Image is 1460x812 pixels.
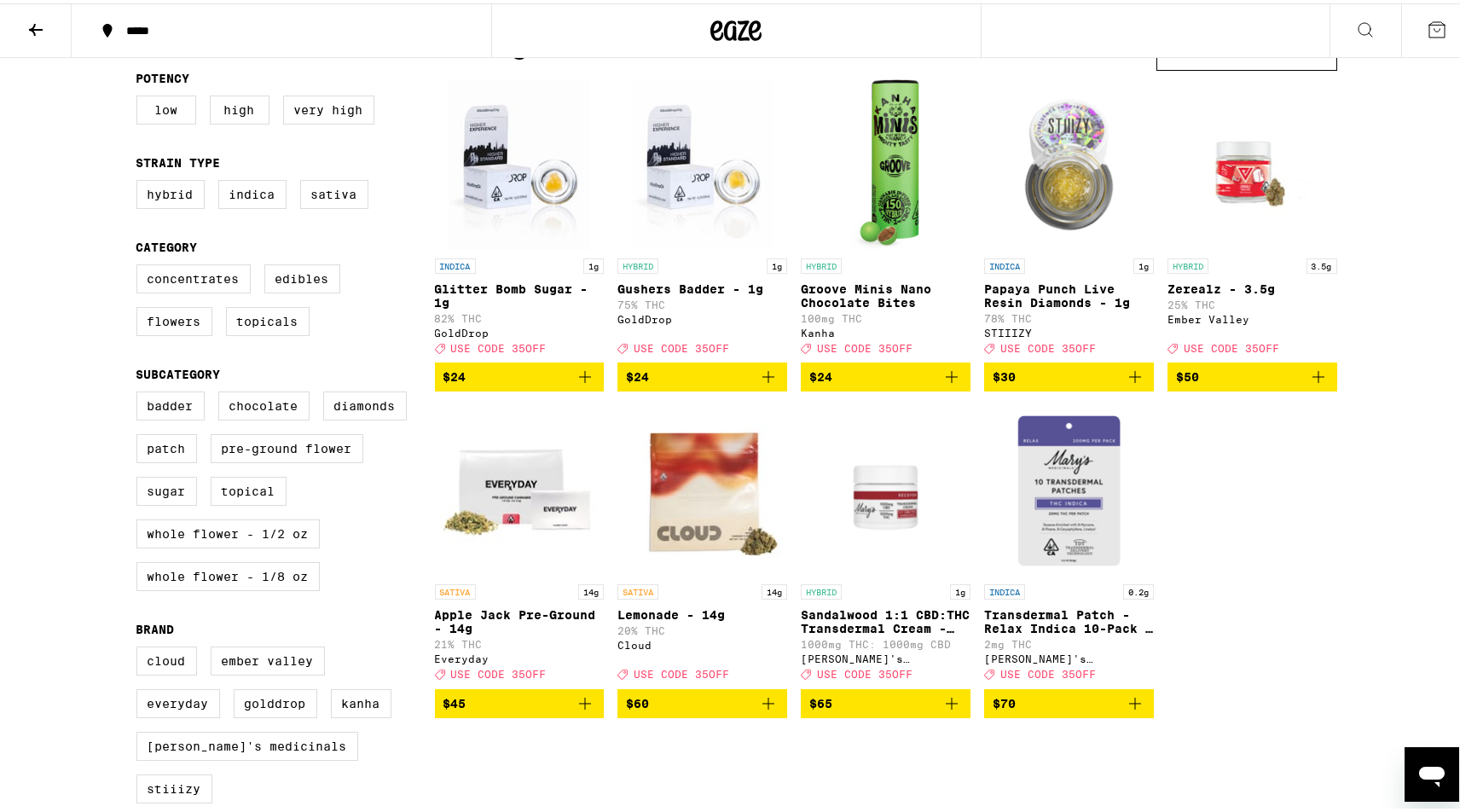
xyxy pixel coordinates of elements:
label: Topical [211,473,287,502]
p: SATIVA [617,581,658,596]
div: STIIIZY [984,324,1154,335]
img: Ember Valley - Zerealz - 3.5g [1167,76,1337,246]
label: Sativa [300,177,368,206]
div: Cloud [617,636,787,647]
button: Add to bag [435,359,605,388]
legend: Potency [136,68,190,82]
span: USE CODE 35OFF [634,339,729,351]
p: 1000mg THC: 1000mg CBD [801,635,970,647]
span: USE CODE 35OFF [1184,339,1279,351]
label: Everyday [136,686,220,715]
p: 75% THC [617,296,787,307]
label: STIIIZY [136,771,212,800]
a: Open page for Papaya Punch Live Resin Diamonds - 1g from STIIIZY [984,76,1154,359]
p: 100mg THC [801,310,970,321]
button: Add to bag [617,359,787,388]
legend: Category [136,237,198,251]
p: HYBRID [801,581,842,596]
label: Hybrid [136,177,205,206]
button: Add to bag [984,686,1154,715]
a: Open page for Lemonade - 14g from Cloud [617,402,787,685]
p: Sandalwood 1:1 CBD:THC Transdermal Cream - 1000mg [801,605,970,632]
img: STIIIZY - Papaya Punch Live Resin Diamonds - 1g [984,76,1154,246]
label: Topicals [226,304,310,333]
legend: Subcategory [136,364,221,378]
p: Papaya Punch Live Resin Diamonds - 1g [984,279,1154,306]
span: $24 [626,367,649,380]
a: Open page for Glitter Bomb Sugar - 1g from GoldDrop [435,76,605,359]
span: $70 [993,693,1016,707]
img: GoldDrop - Gushers Badder - 1g [632,76,773,246]
label: Indica [218,177,287,206]
img: Cloud - Lemonade - 14g [617,402,787,572]
p: HYBRID [801,255,842,270]
span: USE CODE 35OFF [451,666,547,677]
label: Whole Flower - 1/8 oz [136,559,320,588]
span: $24 [443,367,466,380]
p: Zerealz - 3.5g [1167,279,1337,293]
div: Ember Valley [1167,310,1337,322]
a: Open page for Zerealz - 3.5g from Ember Valley [1167,76,1337,359]
p: Apple Jack Pre-Ground - 14g [435,605,605,632]
p: 78% THC [984,310,1154,321]
span: $24 [809,367,832,380]
a: Open page for Gushers Badder - 1g from GoldDrop [617,76,787,359]
p: 1g [1133,255,1154,270]
p: 21% THC [435,635,605,647]
label: Badder [136,388,205,417]
iframe: Button to launch messaging window [1405,744,1459,798]
span: USE CODE 35OFF [1000,339,1096,351]
label: Chocolate [218,388,310,417]
label: Patch [136,431,197,460]
legend: Strain Type [136,153,221,166]
label: Concentrates [136,261,251,290]
div: Kanha [801,324,970,335]
p: HYBRID [617,255,658,270]
span: $65 [809,693,832,707]
p: 14g [578,581,604,596]
p: INDICA [984,581,1025,596]
label: GoldDrop [234,686,317,715]
span: USE CODE 35OFF [634,666,729,677]
button: Add to bag [801,686,970,715]
button: Add to bag [801,359,970,388]
p: Gushers Badder - 1g [617,279,787,293]
p: Lemonade - 14g [617,605,787,618]
p: 20% THC [617,622,787,633]
div: GoldDrop [617,310,787,322]
p: Glitter Bomb Sugar - 1g [435,279,605,306]
label: Cloud [136,643,197,672]
label: Sugar [136,473,197,502]
p: INDICA [435,255,476,270]
img: Kanha - Groove Minis Nano Chocolate Bites [852,76,920,246]
p: 0.2g [1123,581,1154,596]
p: 14g [762,581,787,596]
p: Groove Minis Nano Chocolate Bites [801,279,970,306]
label: Kanha [331,686,391,715]
a: Open page for Apple Jack Pre-Ground - 14g from Everyday [435,402,605,685]
label: Ember Valley [211,643,325,672]
label: Flowers [136,304,212,333]
label: High [210,92,269,121]
label: Edibles [264,261,340,290]
button: Add to bag [1167,359,1337,388]
legend: Brand [136,619,175,633]
span: $30 [993,367,1016,380]
span: USE CODE 35OFF [817,339,912,351]
label: Diamonds [323,388,407,417]
p: 1g [767,255,787,270]
span: USE CODE 35OFF [451,339,547,351]
label: Low [136,92,196,121]
p: 1g [583,255,604,270]
p: INDICA [984,255,1025,270]
a: Open page for Sandalwood 1:1 CBD:THC Transdermal Cream - 1000mg from Mary's Medicinals [801,402,970,685]
p: 25% THC [1167,296,1337,307]
p: Transdermal Patch - Relax Indica 10-Pack - 200mg [984,605,1154,632]
p: 2mg THC [984,635,1154,647]
div: Everyday [435,650,605,661]
label: Whole Flower - 1/2 oz [136,516,320,545]
a: Open page for Transdermal Patch - Relax Indica 10-Pack - 200mg from Mary's Medicinals [984,402,1154,685]
p: 1g [950,581,970,596]
label: [PERSON_NAME]'s Medicinals [136,728,358,757]
a: Open page for Groove Minis Nano Chocolate Bites from Kanha [801,76,970,359]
